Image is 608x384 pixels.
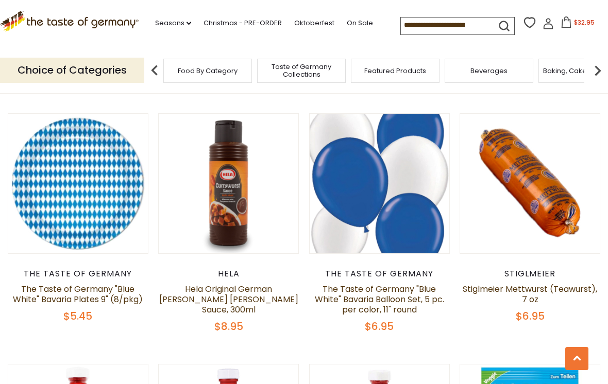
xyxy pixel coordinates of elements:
div: The Taste of Germany [309,269,450,279]
a: Stiglmeier Mettwurst (Teawurst), 7 oz [463,283,597,305]
img: Stiglmeier Mettwurst (Teawurst), 7 oz [460,114,600,253]
a: Seasons [155,18,191,29]
span: $5.45 [63,309,92,323]
a: Christmas - PRE-ORDER [204,18,282,29]
a: Hela Original German [PERSON_NAME] [PERSON_NAME] Sauce, 300ml [159,283,298,316]
a: On Sale [347,18,373,29]
img: Hela Original German Curry Wurst Sauce, 300ml [159,114,298,253]
a: Oktoberfest [294,18,334,29]
div: The Taste of Germany [8,269,148,279]
a: Food By Category [178,67,238,75]
a: Beverages [470,67,508,75]
div: Hela [158,269,299,279]
span: $32.95 [574,18,595,27]
a: Taste of Germany Collections [260,63,343,78]
img: The Taste of Germany "Blue White" Bavaria Plates 9" (8/pkg) [8,114,148,253]
span: $6.95 [365,319,394,334]
button: $32.95 [556,16,600,32]
div: Stiglmeier [460,269,600,279]
a: The Taste of Germany "Blue White" Bavaria Plates 9" (8/pkg) [13,283,143,305]
span: $6.95 [516,309,545,323]
img: The Taste of Germany "Blue White" Bavaria Balloon Set, 5 pc. per color, 11" round [310,114,449,253]
span: $8.95 [214,319,243,334]
a: Featured Products [364,67,426,75]
img: previous arrow [144,60,165,81]
a: The Taste of Germany "Blue White" Bavaria Balloon Set, 5 pc. per color, 11" round [315,283,444,316]
img: next arrow [587,60,608,81]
